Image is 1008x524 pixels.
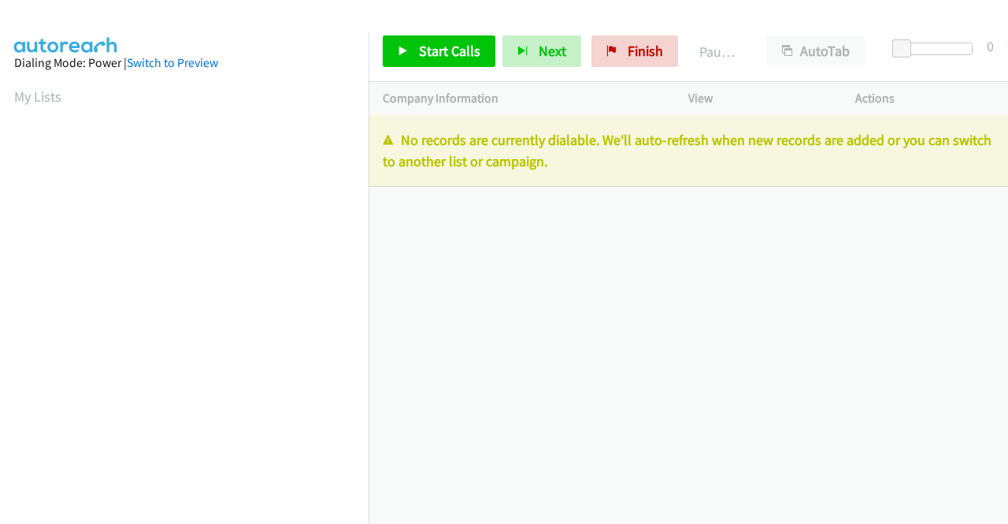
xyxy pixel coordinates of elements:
[628,42,663,60] span: Finish
[591,35,678,67] a: Finish
[699,41,739,62] p: Paused
[539,42,566,60] span: Next
[14,54,354,72] div: Dialing Mode: Power |
[383,89,660,108] p: Company Information
[383,35,495,67] a: Start Calls
[688,89,827,108] p: View
[855,89,994,108] p: Actions
[127,55,218,70] a: Switch to Preview
[383,129,994,172] p: No records are currently dialable. We'll auto-refresh when new records are added or you can switc...
[14,87,61,106] a: My Lists
[502,35,581,67] button: Next
[419,42,480,60] span: Start Calls
[767,35,865,67] button: AutoTab
[900,43,973,55] div: Delay between calls (in seconds)
[987,35,994,57] div: 0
